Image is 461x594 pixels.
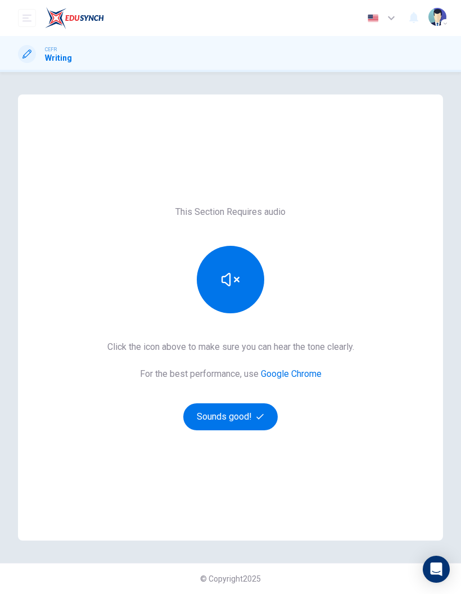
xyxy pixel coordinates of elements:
h6: For the best performance, use [140,367,322,381]
span: CEFR [45,46,57,53]
h1: Writing [45,53,72,62]
img: ELTC logo [45,7,104,29]
div: Open Intercom Messenger [423,556,450,583]
img: Profile picture [428,8,446,26]
h6: Click the icon above to make sure you can hear the tone clearly. [107,340,354,354]
button: Sounds good! [183,403,278,430]
a: Google Chrome [261,368,322,379]
span: © Copyright 2025 [200,574,261,583]
img: en [366,14,380,22]
h6: This Section Requires audio [175,205,286,219]
button: open mobile menu [18,9,36,27]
